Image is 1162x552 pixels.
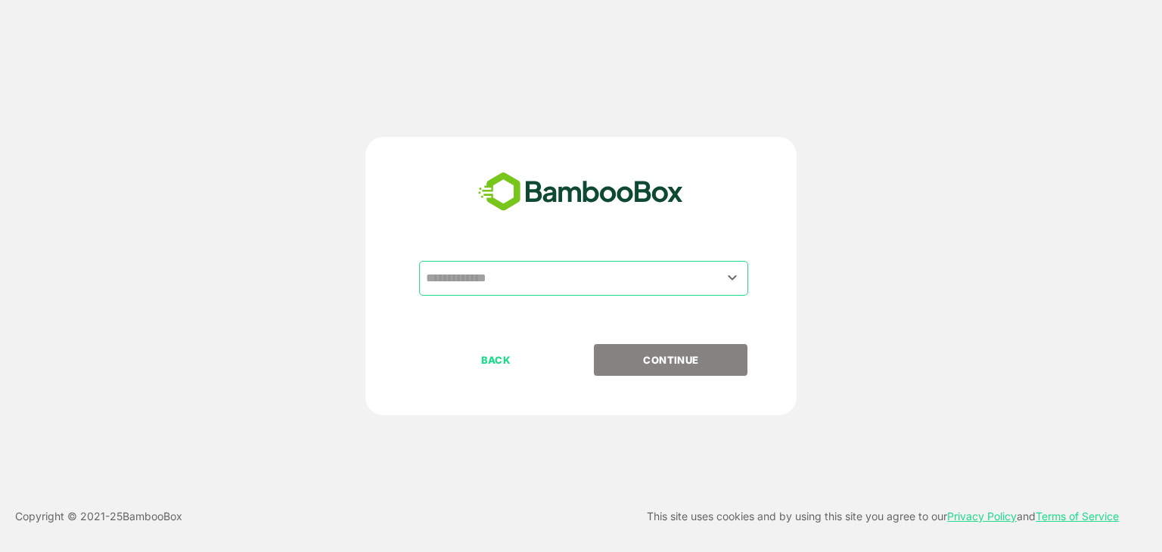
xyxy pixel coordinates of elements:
button: CONTINUE [594,344,747,376]
p: CONTINUE [595,352,747,368]
p: BACK [421,352,572,368]
a: Terms of Service [1036,510,1119,523]
img: bamboobox [470,167,691,217]
button: BACK [419,344,573,376]
a: Privacy Policy [947,510,1017,523]
p: Copyright © 2021- 25 BambooBox [15,507,182,526]
p: This site uses cookies and by using this site you agree to our and [647,507,1119,526]
button: Open [722,268,743,288]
